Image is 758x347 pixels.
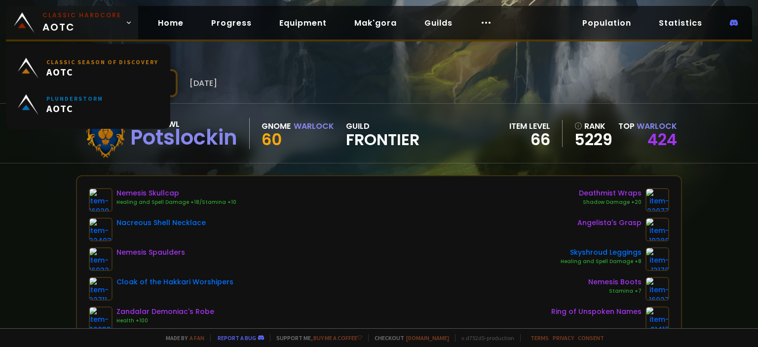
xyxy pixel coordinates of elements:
a: PlunderstormAOTC [12,86,164,123]
div: guild [346,120,419,147]
div: Healing and Spell Damage +8 [561,258,642,266]
a: Privacy [553,334,574,342]
div: Shadow Damage +20 [579,198,642,206]
img: item-16932 [89,247,113,271]
div: Nemesis Boots [588,277,642,287]
div: Nemesis Spaulders [116,247,185,258]
small: Classic Hardcore [42,11,121,20]
img: item-16929 [89,188,113,212]
img: item-13170 [645,247,669,271]
a: Consent [578,334,604,342]
div: rank [574,120,612,132]
div: Stamina +7 [588,287,642,295]
span: AOTC [46,102,103,115]
span: v. d752d5 - production [455,334,514,342]
a: 424 [647,128,677,151]
a: Classic Season of DiscoveryAOTC [12,50,164,86]
span: Checkout [368,334,449,342]
span: 60 [262,128,282,151]
a: Terms [531,334,549,342]
span: AOTC [46,66,158,78]
span: Frontier [346,132,419,147]
div: Gnome [262,120,291,132]
div: Nemesis Skullcap [116,188,236,198]
div: Warlock [294,120,334,132]
div: Angelista's Grasp [577,218,642,228]
a: Statistics [651,13,710,33]
div: Ring of Unspoken Names [551,307,642,317]
img: item-22711 [89,277,113,301]
div: Top [618,120,677,132]
a: Equipment [271,13,335,33]
div: Deathmist Wraps [579,188,642,198]
a: Progress [203,13,260,33]
span: Warlock [637,120,677,132]
div: item level [509,120,550,132]
div: 66 [509,132,550,147]
div: Zandalar Demoniac's Robe [116,307,214,317]
div: Potslockin [130,130,237,145]
a: Mak'gora [346,13,405,33]
div: Skyshroud Leggings [561,247,642,258]
a: Guilds [417,13,460,33]
small: Plunderstorm [46,95,103,102]
img: item-19388 [645,218,669,241]
img: item-22403 [89,218,113,241]
a: Classic HardcoreAOTC [6,6,138,39]
a: Home [150,13,191,33]
a: a fan [189,334,204,342]
img: item-20033 [89,307,113,330]
div: Cloak of the Hakkari Worshipers [116,277,233,287]
span: AOTC [42,11,121,35]
a: Population [574,13,639,33]
img: item-16927 [645,277,669,301]
span: Made by [160,334,204,342]
img: item-21417 [645,307,669,330]
div: Doomhowl [130,118,237,130]
a: [DOMAIN_NAME] [406,334,449,342]
div: Health +100 [116,317,214,325]
img: item-22077 [645,188,669,212]
div: Healing and Spell Damage +18/Stamina +10 [116,198,236,206]
span: [DATE] [189,77,217,89]
a: 5229 [574,132,612,147]
span: Support me, [270,334,362,342]
div: Nacreous Shell Necklace [116,218,206,228]
a: Buy me a coffee [313,334,362,342]
small: Classic Season of Discovery [46,58,158,66]
a: Report a bug [218,334,256,342]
